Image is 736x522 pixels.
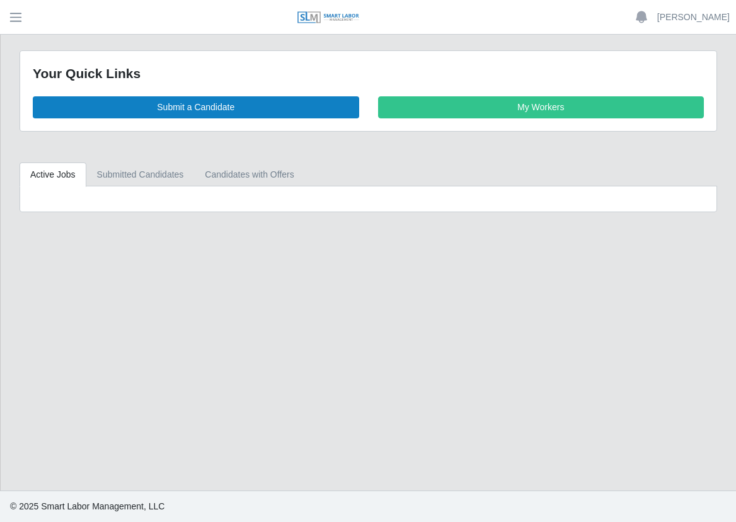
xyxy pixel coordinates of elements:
div: Your Quick Links [33,64,704,84]
span: © 2025 Smart Labor Management, LLC [10,501,164,511]
a: Submitted Candidates [86,162,195,187]
a: My Workers [378,96,704,118]
a: Active Jobs [20,162,86,187]
a: [PERSON_NAME] [657,11,730,24]
a: Submit a Candidate [33,96,359,118]
img: SLM Logo [297,11,360,25]
a: Candidates with Offers [194,162,304,187]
